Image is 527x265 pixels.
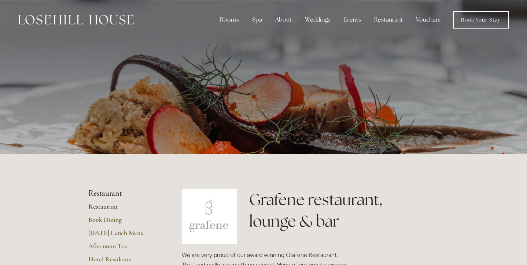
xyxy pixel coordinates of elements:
a: Book Dining [88,216,158,229]
div: Weddings [299,12,336,27]
img: grafene.jpg [182,189,237,244]
img: Losehill House [18,15,134,25]
a: Book Your Stay [453,11,509,29]
li: Restaurant [88,189,158,198]
a: Vouchers [410,12,446,27]
a: Afternoon Tea [88,242,158,255]
div: Rooms [214,12,245,27]
h1: Grafene restaurant, lounge & bar [249,189,439,232]
a: Restaurant [88,202,158,216]
div: Restaurant [368,12,409,27]
div: Events [338,12,367,27]
div: About [269,12,298,27]
div: Spa [246,12,268,27]
a: [DATE] Lunch Menu [88,229,158,242]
